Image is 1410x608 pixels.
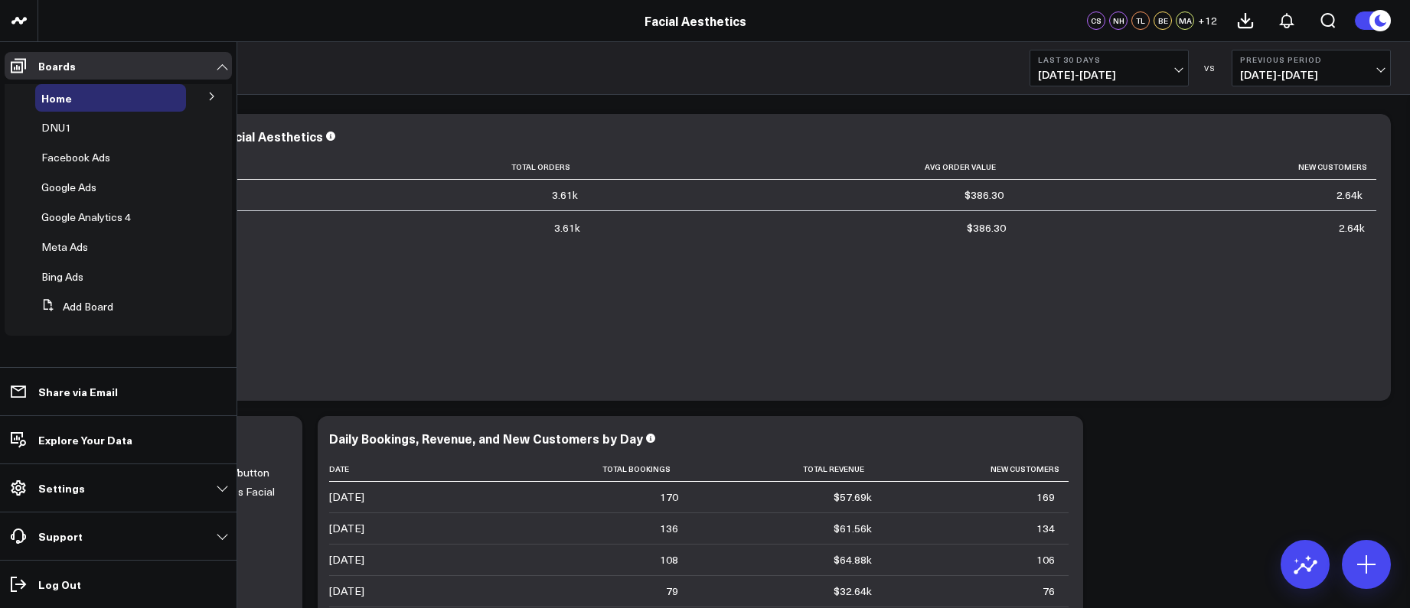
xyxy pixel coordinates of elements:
[41,211,131,223] a: Google Analytics 4
[41,239,88,254] span: Meta Ads
[38,530,83,542] p: Support
[41,151,110,164] a: Facebook Ads
[660,552,678,567] div: 108
[1043,584,1055,599] div: 76
[41,90,72,106] span: Home
[38,385,118,398] p: Share via Email
[1240,69,1382,81] span: [DATE] - [DATE]
[41,122,71,134] a: DNU1
[660,521,678,536] div: 136
[41,241,88,253] a: Meta Ads
[592,154,1017,180] th: Avg Order Value
[35,293,113,320] button: Add Board
[1198,15,1217,26] span: + 12
[1154,11,1172,30] div: BE
[1196,63,1224,73] div: VS
[41,269,83,284] span: Bing Ads
[222,154,592,180] th: Total Orders
[645,12,746,29] a: Facial Aesthetics
[38,578,81,590] p: Log Out
[964,187,1004,203] div: $386.30
[1109,11,1128,30] div: NH
[5,571,232,598] a: Log Out
[1017,154,1376,180] th: New Customers
[552,187,578,203] div: 3.61k
[329,552,364,567] div: [DATE]
[1087,11,1105,30] div: CS
[329,489,364,505] div: [DATE]
[1036,489,1055,505] div: 169
[1198,11,1217,30] button: +12
[1038,69,1180,81] span: [DATE] - [DATE]
[329,430,643,447] div: Daily Bookings, Revenue, and New Customers by Day
[41,181,96,193] a: Google Ads
[41,120,71,135] span: DNU1
[41,271,83,283] a: Bing Ads
[1339,220,1365,236] div: 2.64k
[1036,552,1055,567] div: 106
[834,521,872,536] div: $61.56k
[41,150,110,164] span: Facebook Ads
[329,584,364,599] div: [DATE]
[1176,11,1194,30] div: MA
[692,457,886,482] th: Total Revenue
[41,92,72,104] a: Home
[38,482,85,494] p: Settings
[834,489,872,505] div: $57.69k
[329,457,482,482] th: Date
[38,60,76,72] p: Boards
[666,584,678,599] div: 79
[41,180,96,194] span: Google Ads
[1131,11,1150,30] div: TL
[38,434,132,446] p: Explore Your Data
[554,220,580,236] div: 3.61k
[660,489,678,505] div: 170
[886,457,1069,482] th: New Customers
[1232,50,1391,86] button: Previous Period[DATE]-[DATE]
[1038,55,1180,64] b: Last 30 Days
[834,552,872,567] div: $64.88k
[1036,521,1055,536] div: 134
[1240,55,1382,64] b: Previous Period
[1337,187,1363,203] div: 2.64k
[329,521,364,536] div: [DATE]
[41,210,131,224] span: Google Analytics 4
[834,584,872,599] div: $32.64k
[967,220,1006,236] div: $386.30
[482,457,692,482] th: Total Bookings
[1030,50,1189,86] button: Last 30 Days[DATE]-[DATE]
